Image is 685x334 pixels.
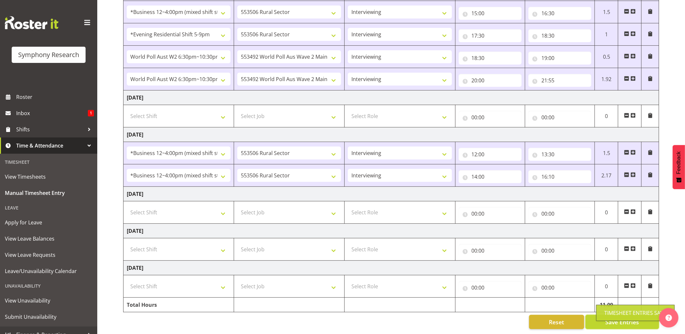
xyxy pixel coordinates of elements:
input: Click to select... [459,148,522,161]
a: View Leave Balances [2,231,96,247]
input: Click to select... [528,148,591,161]
button: Reset [529,315,584,329]
td: 11.09 [595,298,618,312]
input: Click to select... [459,281,522,294]
td: 0 [595,105,618,127]
input: Click to select... [528,52,591,65]
img: Rosterit website logo [5,16,58,29]
a: Submit Unavailability [2,309,96,325]
input: Click to select... [459,74,522,87]
span: Leave/Unavailability Calendar [5,266,92,276]
td: 0 [595,238,618,261]
td: 1.92 [595,68,618,90]
span: Reset [549,318,564,326]
a: Apply for Leave [2,214,96,231]
input: Click to select... [528,111,591,124]
span: Manual Timesheet Entry [5,188,92,198]
span: View Unavailability [5,296,92,305]
input: Click to select... [528,207,591,220]
input: Click to select... [459,29,522,42]
input: Click to select... [528,74,591,87]
div: Timesheet [2,155,96,169]
td: 0.5 [595,46,618,68]
input: Click to select... [528,29,591,42]
input: Click to select... [459,52,522,65]
span: Submit Unavailability [5,312,92,322]
td: [DATE] [124,261,659,275]
td: 1 [595,23,618,46]
span: Roster [16,92,94,102]
input: Click to select... [459,111,522,124]
a: View Leave Requests [2,247,96,263]
div: Unavailability [2,279,96,292]
span: Inbox [16,108,88,118]
span: Save Entries [605,318,639,326]
input: Click to select... [459,244,522,257]
a: View Unavailability [2,292,96,309]
input: Click to select... [528,170,591,183]
span: Time & Attendance [16,141,84,150]
input: Click to select... [528,244,591,257]
span: Feedback [676,151,682,174]
span: Shifts [16,125,84,134]
button: Feedback - Show survey [673,145,685,189]
input: Click to select... [459,170,522,183]
div: Leave [2,201,96,214]
span: View Timesheets [5,172,92,182]
td: [DATE] [124,187,659,201]
td: Total Hours [124,298,234,312]
span: View Leave Balances [5,234,92,244]
input: Click to select... [459,207,522,220]
input: Click to select... [459,7,522,20]
div: Symphony Research [18,50,79,60]
span: View Leave Requests [5,250,92,260]
td: 0 [595,201,618,224]
input: Click to select... [528,281,591,294]
td: [DATE] [124,90,659,105]
input: Click to select... [528,7,591,20]
button: Save Entries [585,315,659,329]
a: Leave/Unavailability Calendar [2,263,96,279]
td: 2.17 [595,164,618,187]
td: [DATE] [124,127,659,142]
div: Timesheet Entries Save [604,309,667,317]
td: 0 [595,275,618,298]
td: 1.5 [595,142,618,164]
a: Manual Timesheet Entry [2,185,96,201]
td: 1.5 [595,1,618,23]
img: help-xxl-2.png [666,315,672,321]
a: View Timesheets [2,169,96,185]
span: 1 [88,110,94,116]
td: [DATE] [124,224,659,238]
span: Apply for Leave [5,218,92,227]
